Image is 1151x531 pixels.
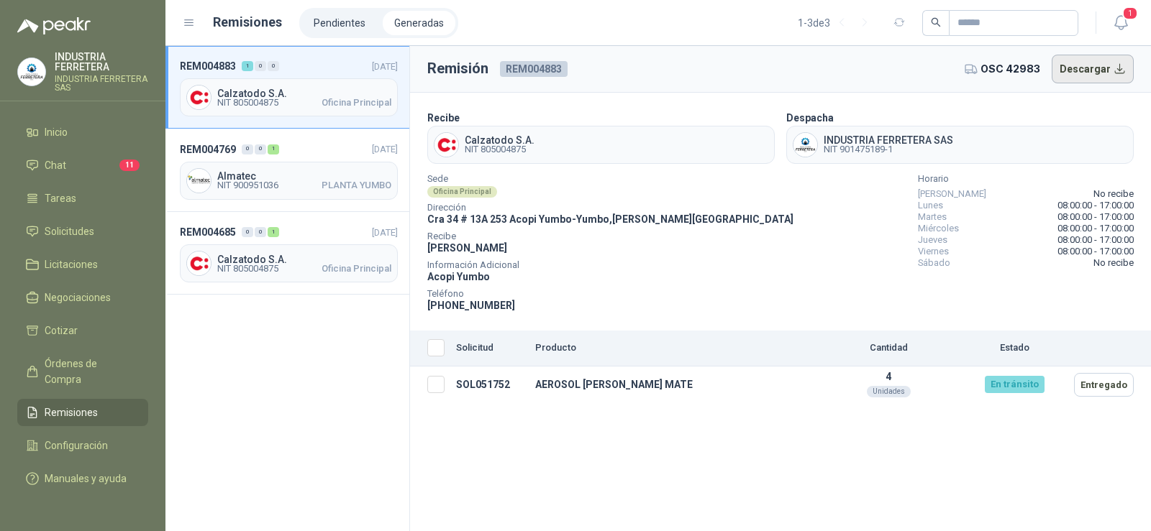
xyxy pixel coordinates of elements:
p: INDUSTRIA FERRETERA [55,52,148,72]
span: Chat [45,157,66,173]
span: Configuración [45,438,108,453]
div: 0 [255,61,266,71]
a: Chat11 [17,152,148,179]
b: Recibe [427,112,460,124]
h3: Remisión [427,57,488,80]
span: Órdenes de Compra [45,356,135,387]
span: Negociaciones [45,290,111,305]
span: Manuales y ayuda [45,471,127,486]
img: Company Logo [435,133,458,157]
span: REM004883 [180,58,236,74]
span: 11 [119,160,140,171]
span: REM004883 [500,61,568,77]
span: Información Adicional [427,262,793,269]
span: Solicitudes [45,223,94,239]
th: Cantidad [816,331,960,366]
span: No recibe [1093,257,1134,269]
span: Almatec [217,171,391,181]
span: Miércoles [918,223,959,234]
span: Acopi Yumbo [427,271,490,282]
button: 1 [1108,10,1134,36]
span: Viernes [918,246,949,257]
a: REM004769001[DATE] Company LogoAlmatecNIT 900951036PLANTA YUMBO [165,129,409,211]
span: OSC 42983 [981,61,1040,77]
th: Producto [529,331,816,366]
a: Solicitudes [17,218,148,245]
span: Recibe [427,233,793,240]
span: REM004769 [180,142,236,157]
span: INDUSTRIA FERRETERA SAS [824,135,953,145]
span: Martes [918,211,947,223]
div: 1 - 3 de 3 [798,11,876,34]
div: 1 [268,144,279,154]
span: Calzatodo S.A. [217,254,391,264]
a: Negociaciones [17,284,148,311]
span: Dirección [427,204,793,211]
p: INDUSTRIA FERRETERA SAS [55,75,148,92]
div: 0 [242,227,253,237]
span: 08:00:00 - 17:00:00 [1057,211,1134,223]
span: [DATE] [372,227,398,238]
span: [PERSON_NAME] [427,242,507,254]
th: Solicitud [450,331,529,366]
span: NIT 900951036 [217,181,278,190]
img: Company Logo [187,169,211,193]
div: 1 [268,227,279,237]
span: Licitaciones [45,257,98,272]
td: SOL051752 [450,366,529,403]
span: Oficina Principal [322,98,391,107]
div: 0 [268,61,279,71]
div: Oficina Principal [427,186,497,198]
span: [PERSON_NAME] [918,188,986,200]
span: Cra 34 # 13A 253 Acopi Yumbo - Yumbo , [PERSON_NAME][GEOGRAPHIC_DATA] [427,213,793,225]
div: 1 [242,61,253,71]
span: Sede [427,175,793,183]
button: Descargar [1052,55,1134,83]
div: 0 [242,144,253,154]
span: Teléfono [427,290,793,297]
img: Company Logo [18,58,45,86]
span: No recibe [1093,188,1134,200]
span: 08:00:00 - 17:00:00 [1057,223,1134,234]
a: REM004685001[DATE] Company LogoCalzatodo S.A.NIT 805004875Oficina Principal [165,212,409,295]
span: Sábado [918,257,950,269]
span: NIT 805004875 [217,98,278,107]
a: Manuales y ayuda [17,465,148,492]
span: [DATE] [372,144,398,154]
div: 0 [255,227,266,237]
span: 08:00:00 - 17:00:00 [1057,246,1134,257]
span: 08:00:00 - 17:00:00 [1057,234,1134,246]
span: NIT 805004875 [217,264,278,273]
td: En tránsito [960,366,1068,403]
img: Company Logo [187,251,211,275]
div: 0 [255,144,266,154]
p: 4 [822,371,955,382]
th: Estado [960,331,1068,366]
img: Company Logo [187,86,211,109]
a: Licitaciones [17,251,148,278]
span: NIT 901475189-1 [824,145,953,154]
span: Remisiones [45,405,98,420]
th: Seleccionar/deseleccionar [410,331,450,366]
span: Oficina Principal [322,264,391,273]
span: Cotizar [45,323,78,338]
span: 1 [1122,6,1138,20]
span: search [931,17,941,27]
span: Calzatodo S.A. [465,135,534,145]
span: [DATE] [372,61,398,72]
span: 08:00:00 - 17:00:00 [1057,200,1134,211]
a: Tareas [17,185,148,212]
span: Horario [918,175,1134,183]
a: Generadas [383,11,455,35]
div: En tránsito [985,376,1045,393]
b: Despacha [786,112,834,124]
td: AEROSOL [PERSON_NAME] MATE [529,366,816,403]
button: Entregado [1074,373,1134,397]
a: Pendientes [302,11,377,35]
a: Configuración [17,432,148,459]
img: Logo peakr [17,17,91,34]
span: Inicio [45,124,68,140]
span: Lunes [918,200,943,211]
span: PLANTA YUMBO [322,181,391,190]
